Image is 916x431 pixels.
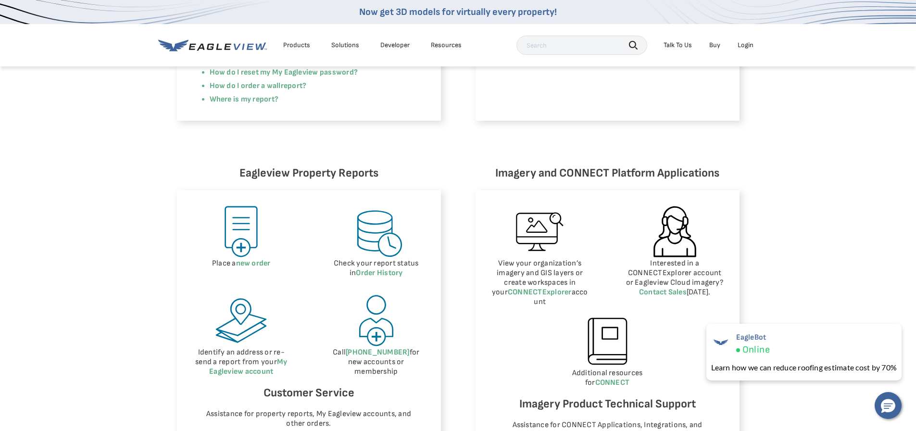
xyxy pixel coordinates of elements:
img: EagleBot [711,333,730,352]
div: Products [283,41,310,50]
a: CONNECT [595,378,630,387]
h6: Customer Service [191,384,427,402]
a: report [281,81,302,90]
div: Talk To Us [664,41,692,50]
a: [PHONE_NUMBER] [346,348,409,357]
a: My Eagleview account [209,357,287,376]
p: View your organization’s imagery and GIS layers or create workspaces in your account [490,259,590,307]
a: new order [236,259,271,268]
a: Where is my report? [210,95,279,104]
button: Hello, have a question? Let’s chat. [875,392,902,419]
div: Learn how we can reduce roofing estimate cost by 70% [711,362,897,373]
a: How do I reset my My Eagleview password? [210,68,358,77]
a: ? [302,81,306,90]
p: Interested in a CONNECTExplorer account or Eagleview Cloud imagery? [DATE]. [625,259,725,297]
h6: Imagery and CONNECT Platform Applications [476,164,740,182]
span: Online [742,344,770,356]
a: Developer [380,41,410,50]
a: Buy [709,41,720,50]
a: How do I order a wall [210,81,281,90]
p: Assistance for property reports, My Eagleview accounts, and other orders. [201,409,417,429]
p: Identify an address or re-send a report from your [191,348,292,377]
div: Login [738,41,753,50]
p: Place a [191,259,292,268]
p: Check your report status in [326,259,427,278]
input: Search [516,36,647,55]
h6: Imagery Product Technical Support [490,395,725,413]
a: Contact Sales [639,288,687,297]
p: Call for new accounts or membership [326,348,427,377]
div: Resources [431,41,462,50]
a: CONNECTExplorer [508,288,572,297]
span: EagleBot [736,333,770,342]
p: Additional resources for [490,368,725,388]
div: Solutions [331,41,359,50]
a: Order History [356,268,402,278]
a: Now get 3D models for virtually every property! [359,6,557,18]
h6: Eagleview Property Reports [177,164,441,182]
